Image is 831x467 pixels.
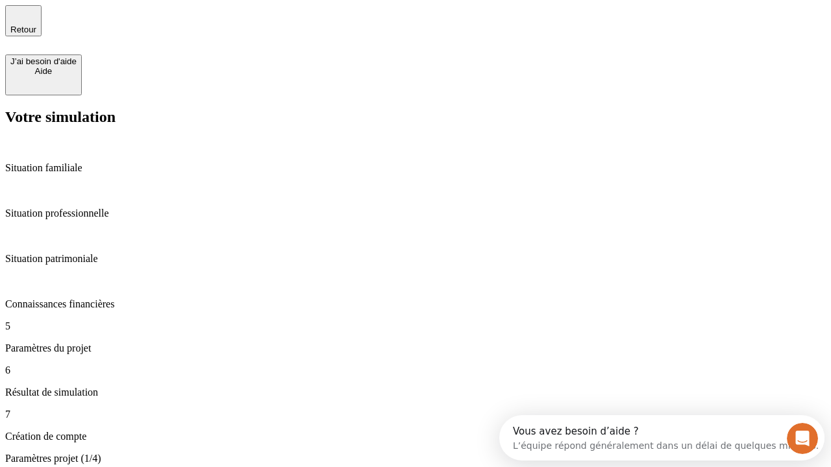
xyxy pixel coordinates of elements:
[499,415,825,461] iframe: Intercom live chat discovery launcher
[10,66,77,76] div: Aide
[5,320,826,332] p: 5
[5,253,826,265] p: Situation patrimoniale
[5,365,826,376] p: 6
[5,162,826,174] p: Situation familiale
[5,453,826,464] p: Paramètres projet (1/4)
[5,5,358,41] div: Ouvrir le Messenger Intercom
[5,409,826,420] p: 7
[787,423,818,454] iframe: Intercom live chat
[5,5,42,36] button: Retour
[5,108,826,126] h2: Votre simulation
[10,56,77,66] div: J’ai besoin d'aide
[5,342,826,354] p: Paramètres du projet
[10,25,36,34] span: Retour
[5,387,826,398] p: Résultat de simulation
[14,11,319,21] div: Vous avez besoin d’aide ?
[5,208,826,219] p: Situation professionnelle
[5,431,826,442] p: Création de compte
[14,21,319,35] div: L’équipe répond généralement dans un délai de quelques minutes.
[5,298,826,310] p: Connaissances financières
[5,54,82,95] button: J’ai besoin d'aideAide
